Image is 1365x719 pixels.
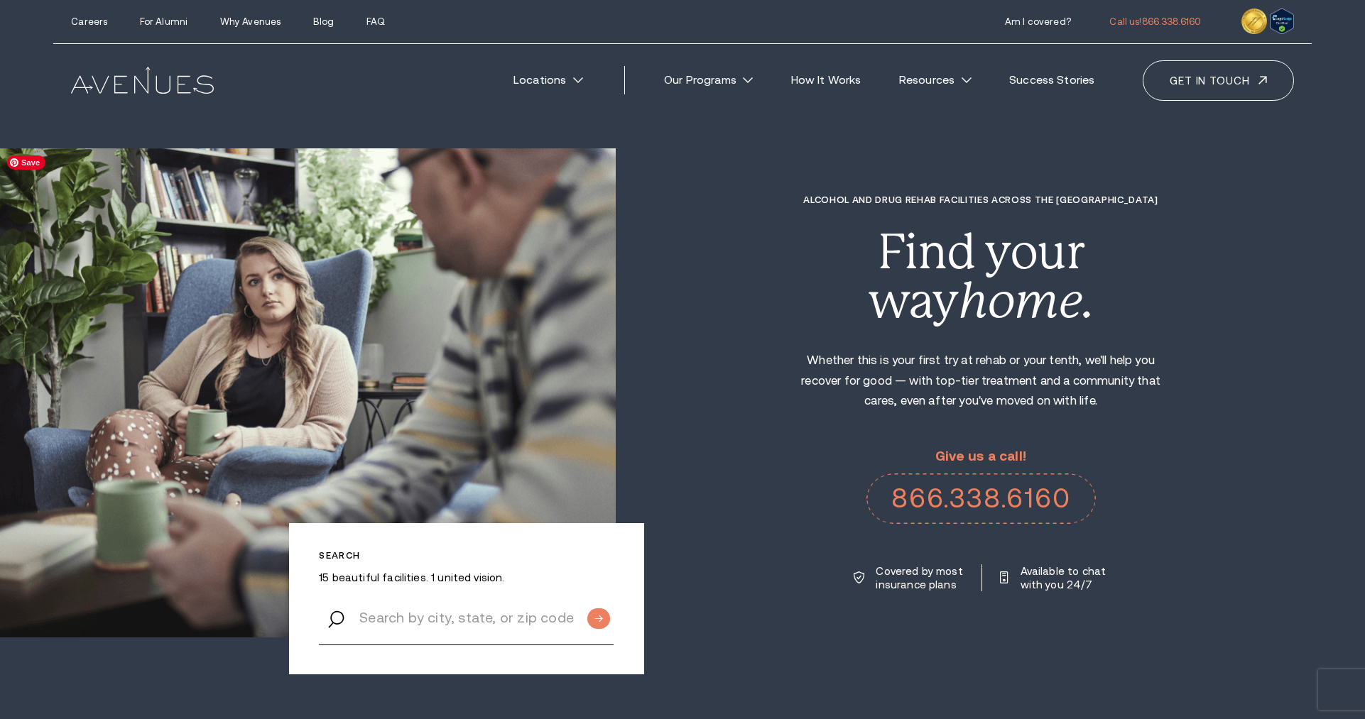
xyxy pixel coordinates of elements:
[995,65,1109,96] a: Success Stories
[1142,16,1202,27] span: 866.338.6160
[319,571,614,584] p: 15 beautiful facilities. 1 united vision.
[884,65,986,96] a: Resources
[1021,564,1109,591] p: Available to chat with you 24/7
[319,550,614,561] p: Search
[1005,16,1071,27] a: Am I covered?
[959,273,1094,329] i: home.
[319,591,614,645] input: Search by city, state, or zip code
[7,155,45,170] span: Save
[587,608,609,629] input: Submit
[220,16,281,27] a: Why Avenues
[71,16,107,27] a: Careers
[1270,9,1293,34] img: Verify Approval for www.avenuesrecovery.com
[140,16,187,27] a: For Alumni
[499,65,597,96] a: Locations
[866,449,1096,464] p: Give us a call!
[776,65,876,96] a: How It Works
[1000,564,1108,591] a: Available to chat with you 24/7
[854,564,964,591] a: Covered by most insurance plans
[787,351,1174,412] p: Whether this is your first try at rehab or your tenth, we'll help you recover for good — with top...
[650,65,768,96] a: Our Programs
[366,16,385,27] a: FAQ
[787,194,1174,205] h1: Alcohol and Drug Rehab Facilities across the [GEOGRAPHIC_DATA]
[313,16,335,27] a: Blog
[1270,13,1293,26] a: Verify LegitScript Approval for www.avenuesrecovery.com
[787,228,1174,325] div: Find your way
[1109,16,1201,27] a: Call us!866.338.6160
[866,473,1096,523] a: 866.338.6160
[1143,60,1293,101] a: Get in touch
[876,564,964,591] p: Covered by most insurance plans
